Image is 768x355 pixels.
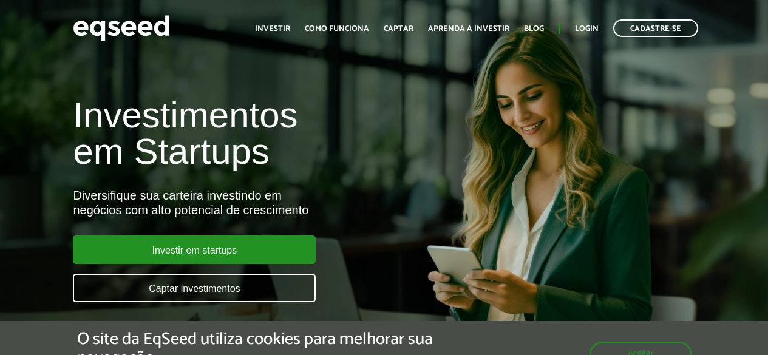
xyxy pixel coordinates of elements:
[73,235,316,264] a: Investir em startups
[73,12,170,44] img: EqSeed
[73,97,439,170] h1: Investimentos em Startups
[575,25,599,33] a: Login
[73,274,316,302] a: Captar investimentos
[305,25,369,33] a: Como funciona
[255,25,290,33] a: Investir
[73,188,439,217] div: Diversifique sua carteira investindo em negócios com alto potencial de crescimento
[428,25,509,33] a: Aprenda a investir
[613,19,698,37] a: Cadastre-se
[524,25,544,33] a: Blog
[384,25,413,33] a: Captar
